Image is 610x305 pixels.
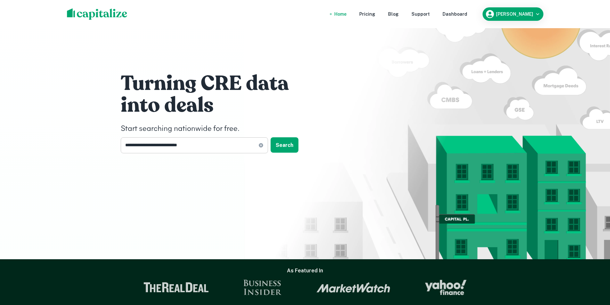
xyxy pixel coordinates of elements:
[121,123,313,135] h4: Start searching nationwide for free.
[287,267,323,275] h6: As Featured In
[388,11,399,18] a: Blog
[316,282,390,293] img: Market Watch
[121,71,313,96] h1: Turning CRE data
[334,11,346,18] a: Home
[578,254,610,285] iframe: Chat Widget
[67,8,127,20] img: capitalize-logo.png
[359,11,375,18] a: Pricing
[143,282,209,293] img: The Real Deal
[411,11,430,18] a: Support
[121,92,313,118] h1: into deals
[271,137,298,153] button: Search
[443,11,467,18] a: Dashboard
[425,280,467,295] img: Yahoo Finance
[496,12,533,16] h6: [PERSON_NAME]
[483,7,543,21] button: [PERSON_NAME]
[243,280,282,295] img: Business Insider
